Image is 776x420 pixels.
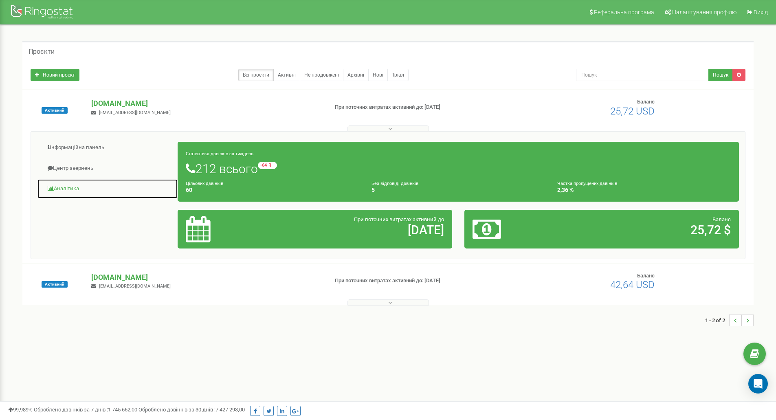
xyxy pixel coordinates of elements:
small: Цільових дзвінків [186,181,223,186]
a: Інформаційна панель [37,138,178,158]
small: -64 [258,162,277,169]
h1: 212 всього [186,162,731,176]
span: Активний [42,281,68,288]
a: Архівні [343,69,369,81]
small: Статистика дзвінків за тиждень [186,151,253,156]
span: Оброблено дзвінків за 7 днів : [34,407,137,413]
p: При поточних витратах активний до: [DATE] [335,277,504,285]
p: [DOMAIN_NAME] [91,272,321,283]
h4: 60 [186,187,359,193]
span: Баланс [637,273,655,279]
span: 99,989% [8,407,33,413]
span: Баланс [637,99,655,105]
span: Оброблено дзвінків за 30 днів : [138,407,245,413]
h4: 5 [372,187,545,193]
span: [EMAIL_ADDRESS][DOMAIN_NAME] [99,284,171,289]
h2: 25,72 $ [563,223,731,237]
span: 25,72 USD [610,106,655,117]
a: Активні [273,69,300,81]
div: Open Intercom Messenger [748,374,768,394]
span: Налаштування профілю [672,9,736,15]
h2: [DATE] [276,223,444,237]
small: Частка пропущених дзвінків [557,181,617,186]
a: Тріал [387,69,409,81]
a: Не продовжені [300,69,343,81]
span: Активний [42,107,68,114]
span: 42,64 USD [610,279,655,290]
u: 7 427 293,00 [215,407,245,413]
span: 1 - 2 of 2 [705,314,729,326]
a: Центр звернень [37,158,178,178]
p: [DOMAIN_NAME] [91,98,321,109]
nav: ... [705,306,754,334]
u: 1 745 662,00 [108,407,137,413]
span: Вихід [754,9,768,15]
button: Пошук [708,69,733,81]
small: Без відповіді дзвінків [372,181,418,186]
span: Баланс [712,216,731,222]
span: Реферальна програма [594,9,654,15]
a: Новий проєкт [31,69,79,81]
span: [EMAIL_ADDRESS][DOMAIN_NAME] [99,110,171,115]
p: При поточних витратах активний до: [DATE] [335,103,504,111]
a: Нові [368,69,388,81]
span: При поточних витратах активний до [354,216,444,222]
a: Всі проєкти [238,69,274,81]
a: Аналiтика [37,179,178,199]
input: Пошук [576,69,709,81]
h5: Проєкти [29,48,55,55]
h4: 2,36 % [557,187,731,193]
